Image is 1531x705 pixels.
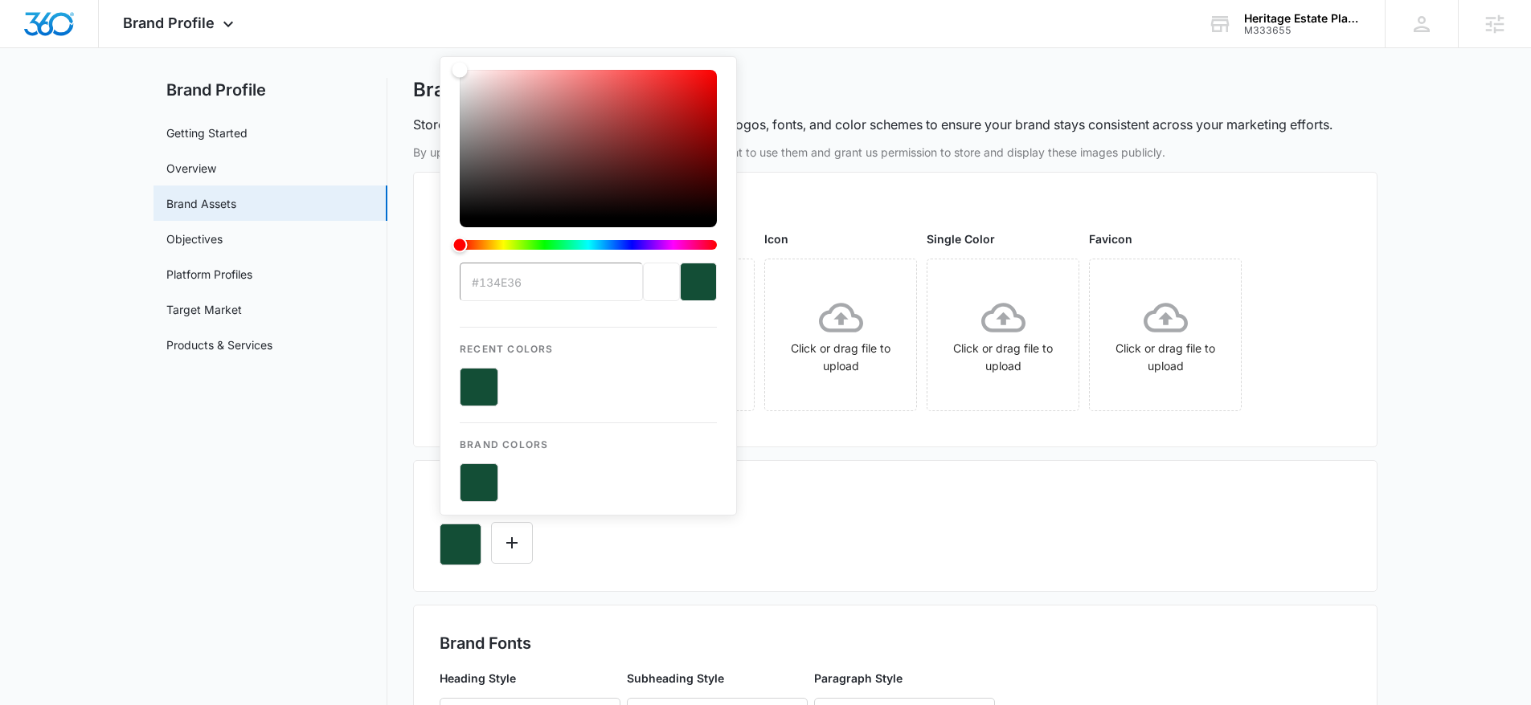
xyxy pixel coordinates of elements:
[627,670,808,687] p: Subheading Style
[123,14,215,31] span: Brand Profile
[166,230,223,247] a: Objectives
[1244,12,1361,25] div: account name
[1090,295,1241,375] div: Click or drag file to upload
[166,336,272,353] a: Products & Services
[460,70,717,263] div: color-picker
[154,78,387,102] h2: Brand Profile
[166,124,248,141] a: Getting Started
[413,144,1377,161] p: By uploading images, you confirm that you have the legal right to use them and grant us permissio...
[460,423,717,452] p: Brand Colors
[460,328,717,357] p: Recent Colors
[765,259,916,410] span: Click or drag file to upload
[1244,25,1361,36] div: account id
[814,670,995,687] p: Paragraph Style
[680,263,717,301] div: current color selection
[765,295,916,375] div: Click or drag file to upload
[460,70,717,218] div: Color
[460,70,717,502] div: color-picker-container
[460,240,717,250] div: Hue
[440,198,1351,222] h2: Logos
[413,115,1332,134] p: Store and manage essential brand guidelines such as logos, fonts, and color schemes to ensure you...
[491,522,533,564] button: Edit Color
[166,301,242,318] a: Target Market
[166,195,236,212] a: Brand Assets
[440,670,620,687] p: Heading Style
[764,230,917,247] p: Icon
[413,78,537,102] h1: Brand Assets
[927,259,1079,410] span: Click or drag file to upload
[460,263,643,301] input: color-picker-input
[643,263,680,301] div: previous color
[166,160,216,177] a: Overview
[1089,230,1242,247] p: Favicon
[927,295,1079,375] div: Click or drag file to upload
[440,631,1351,655] h2: Brand Fonts
[166,266,252,283] a: Platform Profiles
[927,230,1079,247] p: Single Color
[1090,259,1241,410] span: Click or drag file to upload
